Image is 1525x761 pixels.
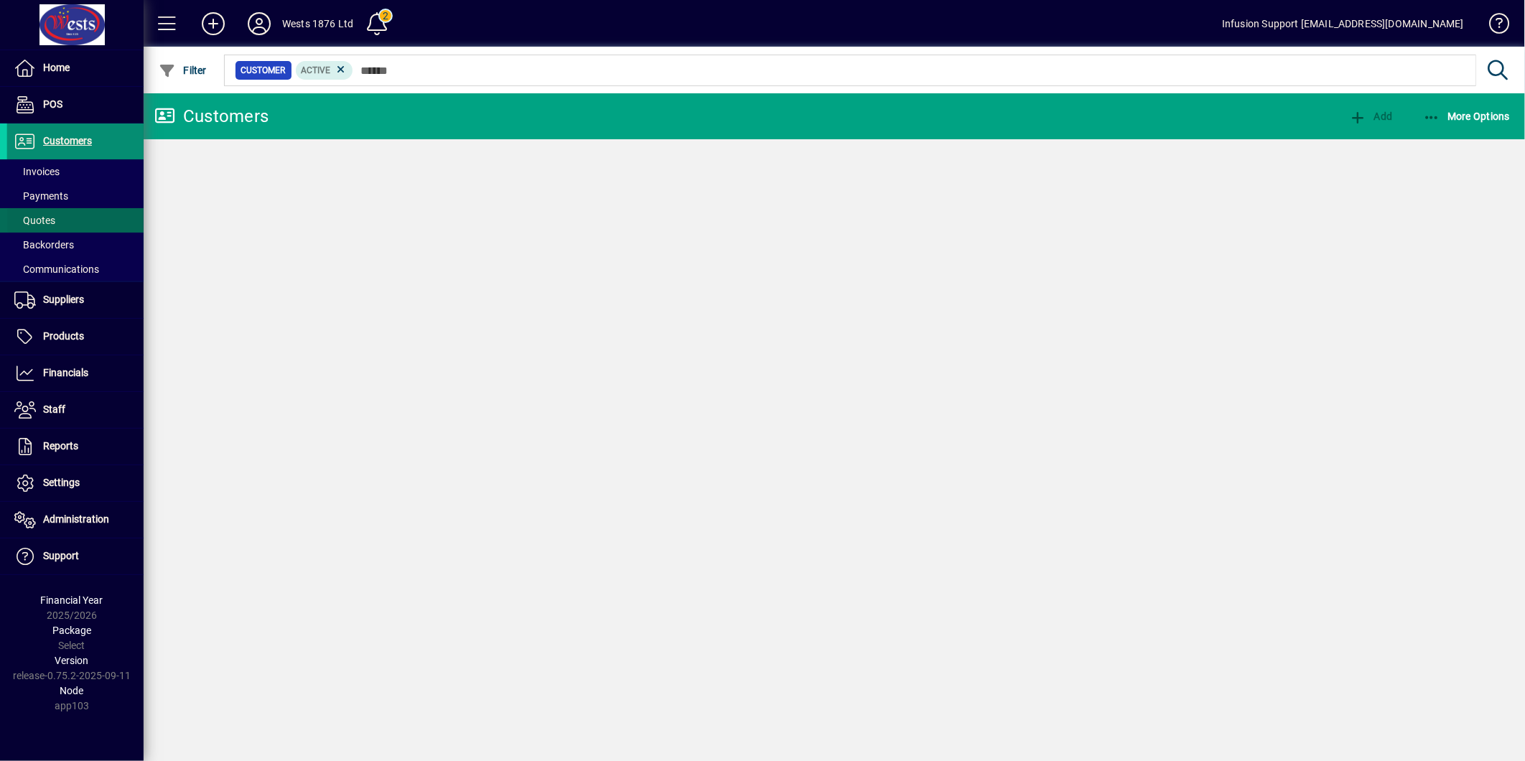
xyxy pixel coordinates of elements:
span: Invoices [14,166,60,177]
span: Add [1349,111,1392,122]
span: Payments [14,190,68,202]
span: Products [43,330,84,342]
span: Package [52,625,91,636]
a: POS [7,87,144,123]
span: More Options [1423,111,1511,122]
button: Add [190,11,236,37]
button: Profile [236,11,282,37]
span: Financial Year [41,594,103,606]
span: Filter [159,65,207,76]
span: Backorders [14,239,74,251]
button: More Options [1419,103,1514,129]
a: Communications [7,257,144,281]
span: Financials [43,367,88,378]
div: Customers [154,105,269,128]
span: Reports [43,440,78,452]
span: Active [302,65,331,75]
a: Backorders [7,233,144,257]
mat-chip: Activation Status: Active [296,61,353,80]
a: Staff [7,392,144,428]
span: Customer [241,63,286,78]
span: Quotes [14,215,55,226]
a: Home [7,50,144,86]
span: Version [55,655,89,666]
a: Suppliers [7,282,144,318]
div: Wests 1876 Ltd [282,12,353,35]
a: Payments [7,184,144,208]
span: Home [43,62,70,73]
button: Filter [155,57,210,83]
a: Administration [7,502,144,538]
span: Support [43,550,79,561]
span: Suppliers [43,294,84,305]
a: Reports [7,429,144,464]
a: Products [7,319,144,355]
a: Quotes [7,208,144,233]
span: Communications [14,263,99,275]
span: Staff [43,403,65,415]
span: Administration [43,513,109,525]
a: Settings [7,465,144,501]
div: Infusion Support [EMAIL_ADDRESS][DOMAIN_NAME] [1222,12,1464,35]
span: POS [43,98,62,110]
span: Customers [43,135,92,146]
span: Settings [43,477,80,488]
a: Invoices [7,159,144,184]
span: Node [60,685,84,696]
a: Support [7,538,144,574]
a: Knowledge Base [1478,3,1507,50]
a: Financials [7,355,144,391]
button: Add [1346,103,1396,129]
